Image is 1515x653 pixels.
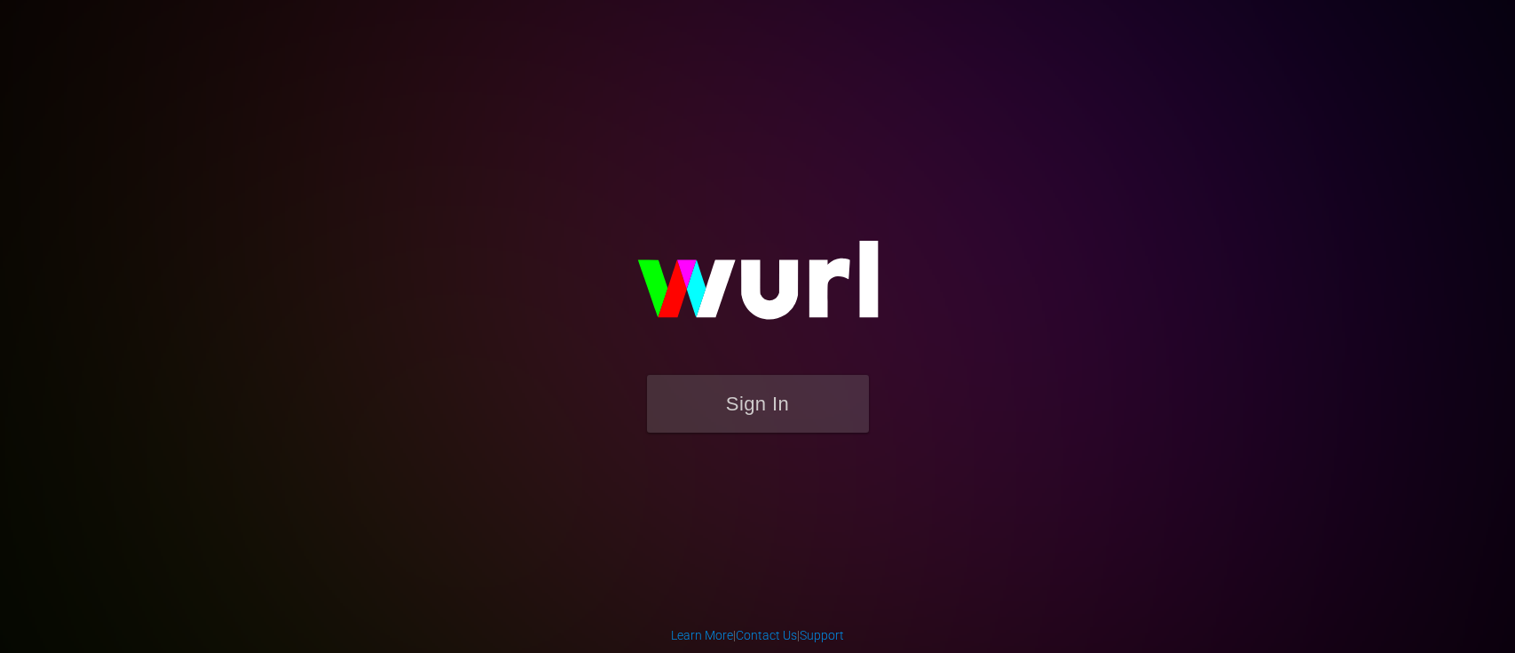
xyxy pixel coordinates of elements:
a: Support [800,628,844,642]
div: | | [671,626,844,644]
button: Sign In [647,375,869,433]
a: Contact Us [736,628,797,642]
a: Learn More [671,628,733,642]
img: wurl-logo-on-black-223613ac3d8ba8fe6dc639794a292ebdb59501304c7dfd60c99c58986ef67473.svg [580,203,935,375]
